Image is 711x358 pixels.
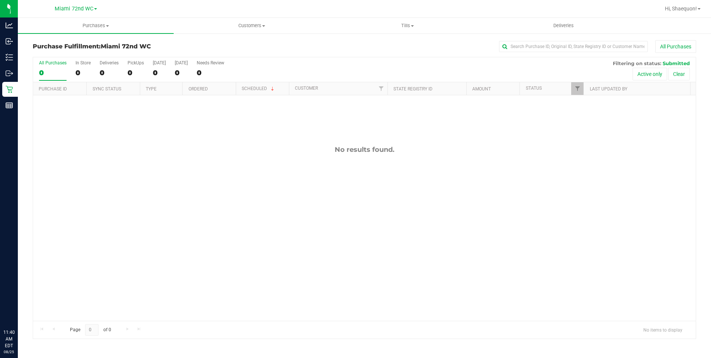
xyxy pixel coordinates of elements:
button: All Purchases [655,40,696,53]
div: 0 [175,68,188,77]
a: Amount [472,86,491,92]
a: Customer [295,86,318,91]
div: 0 [39,68,67,77]
a: State Registry ID [393,86,432,92]
span: Page of 0 [64,324,117,336]
span: Deliveries [543,22,584,29]
a: Ordered [189,86,208,92]
span: Hi, Shaequon! [665,6,697,12]
inline-svg: Outbound [6,70,13,77]
a: Filter [375,82,387,95]
span: Submitted [663,60,690,66]
button: Active only [633,68,667,80]
p: 08/25 [3,349,15,355]
inline-svg: Inbound [6,38,13,45]
inline-svg: Inventory [6,54,13,61]
span: No items to display [637,324,688,335]
iframe: Resource center [7,298,30,321]
div: In Store [75,60,91,65]
a: Tills [330,18,486,33]
a: Scheduled [242,86,276,91]
div: 0 [100,68,119,77]
span: Miami 72nd WC [55,6,93,12]
div: Needs Review [197,60,224,65]
div: 0 [197,68,224,77]
span: Customers [174,22,329,29]
span: Filtering on status: [613,60,661,66]
a: Filter [571,82,583,95]
inline-svg: Analytics [6,22,13,29]
div: 0 [128,68,144,77]
a: Purchase ID [39,86,67,92]
div: [DATE] [175,60,188,65]
a: Purchases [18,18,174,33]
div: No results found. [33,146,696,154]
span: Purchases [18,22,174,29]
span: Miami 72nd WC [101,43,151,50]
a: Status [526,86,542,91]
a: Type [146,86,157,92]
span: Tills [330,22,485,29]
inline-svg: Retail [6,86,13,93]
inline-svg: Reports [6,102,13,109]
div: Deliveries [100,60,119,65]
a: Sync Status [93,86,121,92]
h3: Purchase Fulfillment: [33,43,254,50]
div: 0 [153,68,166,77]
div: PickUps [128,60,144,65]
p: 11:40 AM EDT [3,329,15,349]
div: All Purchases [39,60,67,65]
a: Deliveries [486,18,641,33]
a: Customers [174,18,329,33]
div: 0 [75,68,91,77]
a: Last Updated By [590,86,627,92]
input: Search Purchase ID, Original ID, State Registry ID or Customer Name... [499,41,648,52]
div: [DATE] [153,60,166,65]
button: Clear [668,68,690,80]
